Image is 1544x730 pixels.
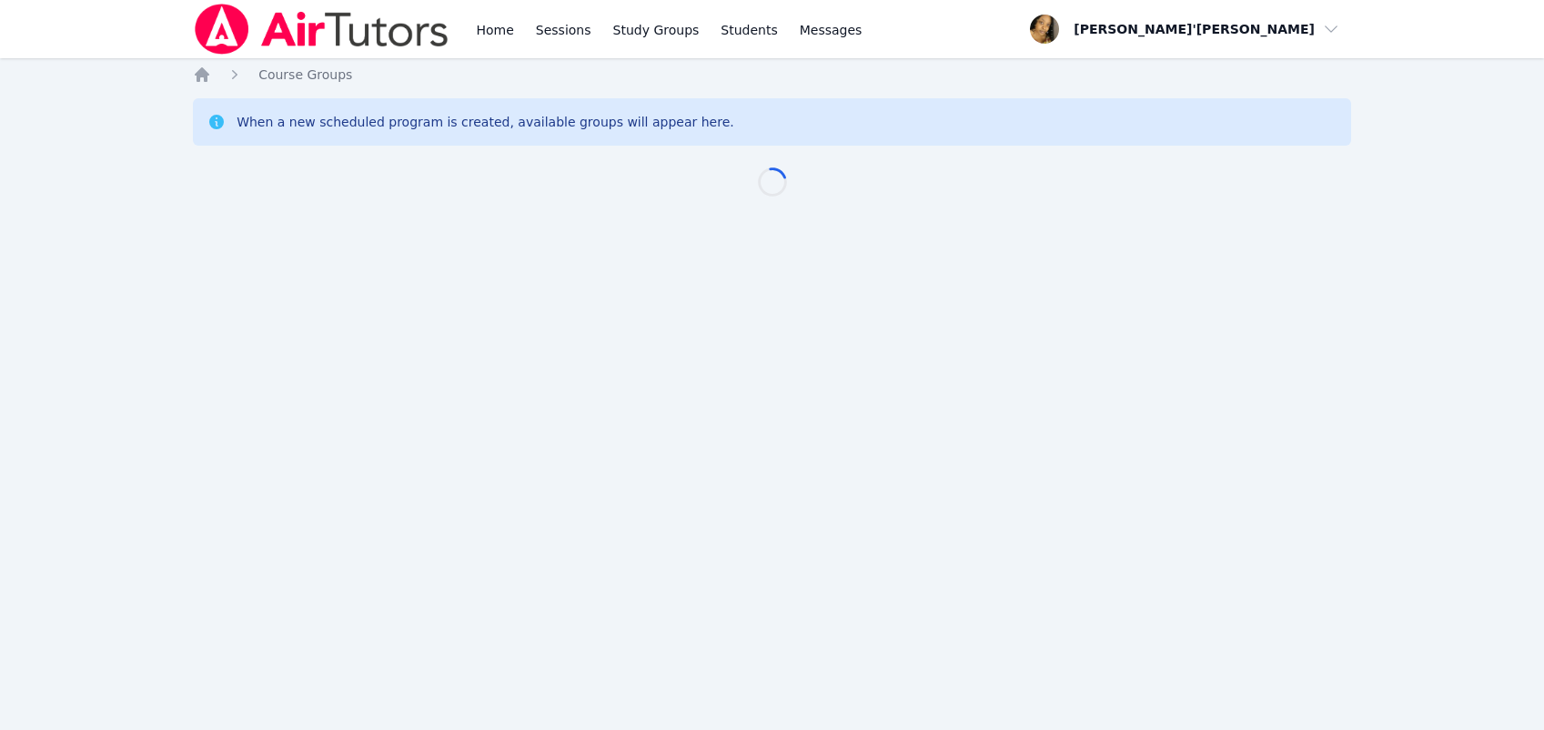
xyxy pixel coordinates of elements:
[800,21,863,39] span: Messages
[193,4,450,55] img: Air Tutors
[237,113,734,131] div: When a new scheduled program is created, available groups will appear here.
[258,66,352,84] a: Course Groups
[258,67,352,82] span: Course Groups
[193,66,1351,84] nav: Breadcrumb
